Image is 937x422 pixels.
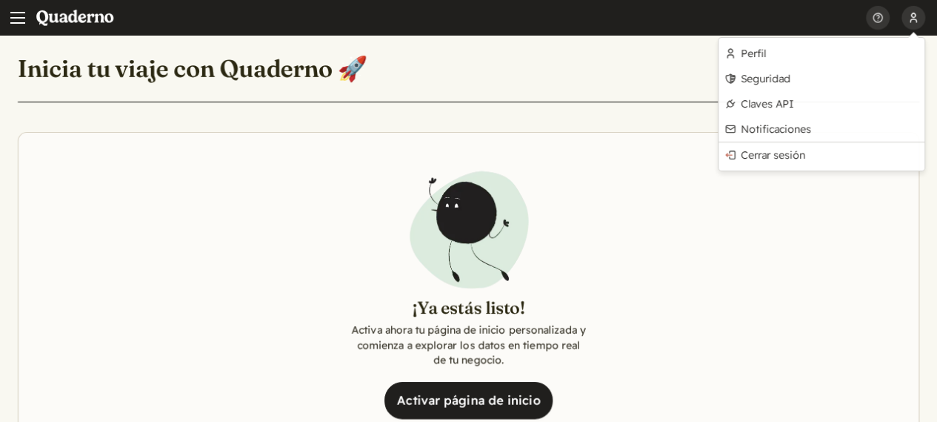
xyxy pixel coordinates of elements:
h2: ¡Ya estás listo! [350,297,587,320]
a: Activar página de inicio [384,382,553,419]
h1: Inicia tu viaje con Quaderno 🚀 [18,53,368,84]
a: Cerrar sesión [718,142,924,168]
p: Activa ahora tu página de inicio personalizada y comienza a explorar los datos en tiempo real de ... [350,323,587,367]
a: Claves API [718,91,924,116]
a: Notificaciones [718,116,924,142]
img: Illustration of Qoodle jumping [402,162,536,297]
a: Seguridad [718,66,924,91]
a: Perfil [718,41,924,66]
